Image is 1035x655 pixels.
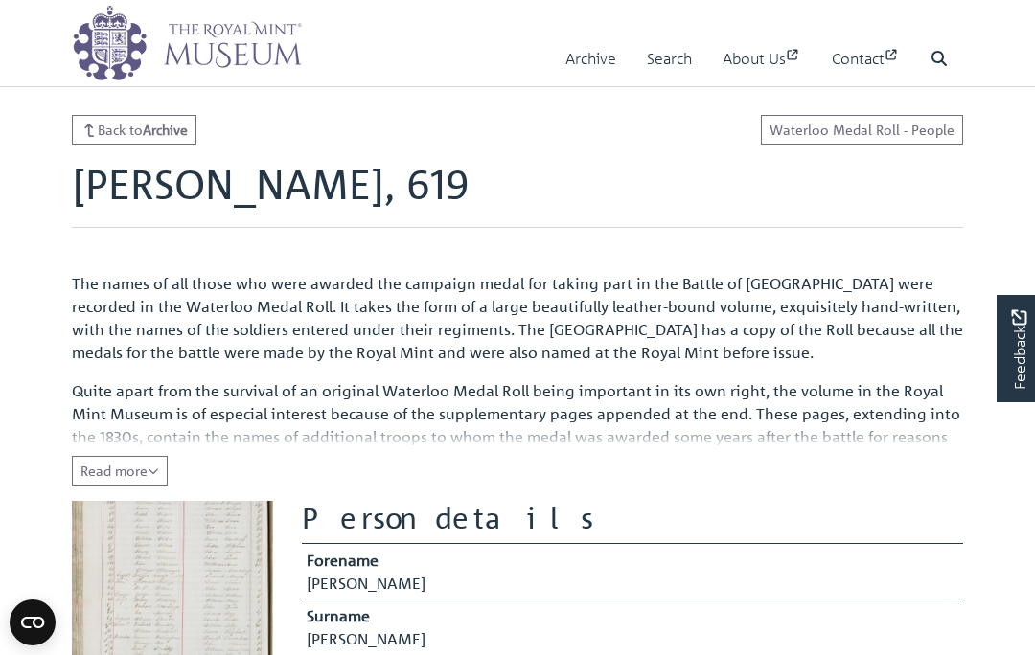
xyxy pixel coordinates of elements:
th: Surname [302,599,963,627]
a: Waterloo Medal Roll - People [761,115,963,145]
span: The names of all those who were awarded the campaign medal for taking part in the Battle of [GEOG... [72,274,963,362]
span: Feedback [1007,309,1030,389]
a: Archive [565,32,616,86]
a: Contact [832,32,900,86]
td: [PERSON_NAME] [302,627,963,655]
a: About Us [723,32,801,86]
span: Read more [80,462,159,479]
span: Quite apart from the survival of an original Waterloo Medal Roll being important in its own right... [72,381,960,515]
td: [PERSON_NAME] [302,572,963,599]
button: Read all of the content [72,456,168,486]
strong: Archive [143,121,188,138]
img: logo_wide.png [72,5,302,81]
button: Open CMP widget [10,599,56,645]
a: Search [647,32,692,86]
h1: [PERSON_NAME], 619 [72,160,963,227]
th: Forename [302,543,963,572]
a: Would you like to provide feedback? [997,295,1035,402]
a: Back toArchive [72,115,196,145]
h2: Person details [302,501,963,535]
